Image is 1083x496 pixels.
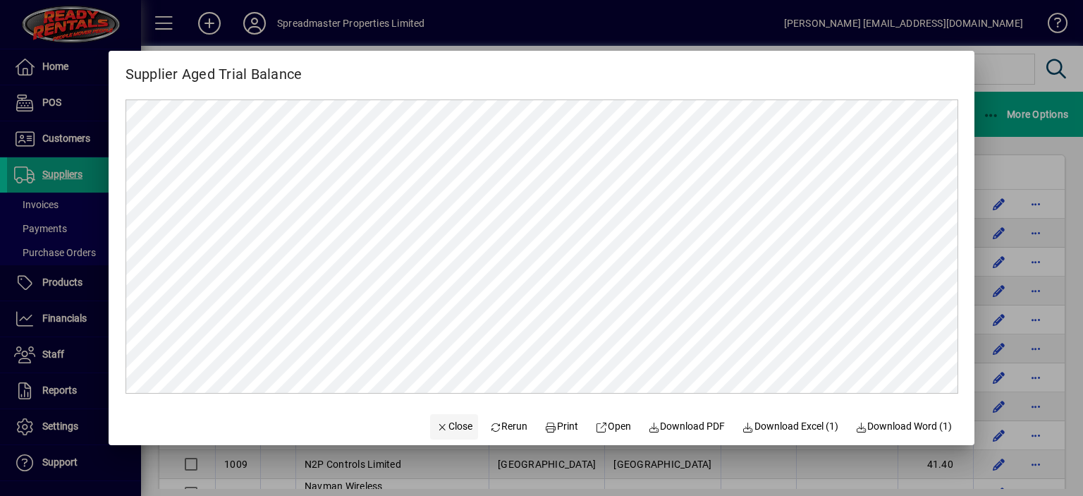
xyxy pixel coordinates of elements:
[648,419,726,434] span: Download PDF
[736,414,844,440] button: Download Excel (1)
[642,414,731,440] a: Download PDF
[109,51,319,85] h2: Supplier Aged Trial Balance
[742,419,838,434] span: Download Excel (1)
[850,414,958,440] button: Download Word (1)
[436,419,472,434] span: Close
[430,414,478,440] button: Close
[855,419,953,434] span: Download Word (1)
[595,419,631,434] span: Open
[545,419,579,434] span: Print
[589,414,637,440] a: Open
[489,419,528,434] span: Rerun
[539,414,584,440] button: Print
